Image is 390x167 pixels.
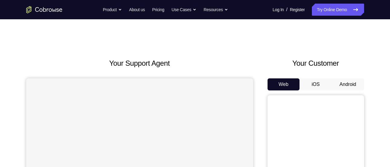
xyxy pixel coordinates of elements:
a: About us [129,4,145,16]
span: / [286,6,287,13]
button: Web [268,78,300,90]
a: Pricing [152,4,164,16]
h2: Your Customer [268,58,364,69]
button: Product [103,4,122,16]
h2: Your Support Agent [26,58,253,69]
button: Use Cases [172,4,196,16]
a: Log In [273,4,284,16]
a: Register [290,4,305,16]
button: Resources [204,4,228,16]
a: Try Online Demo [312,4,364,16]
button: Android [332,78,364,90]
a: Go to the home page [26,6,62,13]
button: iOS [300,78,332,90]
